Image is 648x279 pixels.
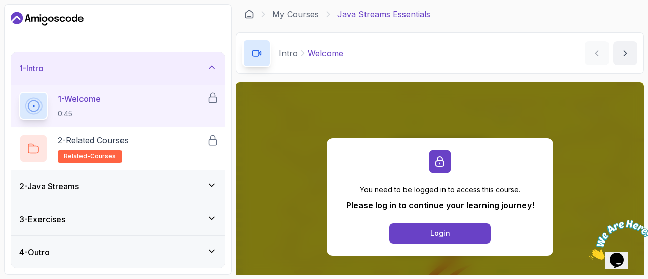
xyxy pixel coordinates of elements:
[19,92,217,120] button: 1-Welcome0:45
[389,223,491,244] button: Login
[585,41,609,65] button: previous content
[19,213,65,225] h3: 3 - Exercises
[613,41,637,65] button: next content
[308,47,343,59] p: Welcome
[11,236,225,268] button: 4-Outro
[58,134,129,146] p: 2 - Related Courses
[19,134,217,163] button: 2-Related Coursesrelated-courses
[11,52,225,85] button: 1-Intro
[11,11,84,27] a: Dashboard
[58,93,101,105] p: 1 - Welcome
[19,62,44,74] h3: 1 - Intro
[4,4,67,44] img: Chat attention grabber
[19,246,50,258] h3: 4 - Outro
[272,8,319,20] a: My Courses
[346,185,534,195] p: You need to be logged in to access this course.
[279,47,298,59] p: Intro
[58,109,101,119] p: 0:45
[19,180,79,192] h3: 2 - Java Streams
[11,170,225,203] button: 2-Java Streams
[585,216,648,264] iframe: chat widget
[64,152,116,161] span: related-courses
[244,9,254,19] a: Dashboard
[346,199,534,211] p: Please log in to continue your learning journey!
[430,228,450,238] div: Login
[337,8,430,20] p: Java Streams Essentials
[11,203,225,235] button: 3-Exercises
